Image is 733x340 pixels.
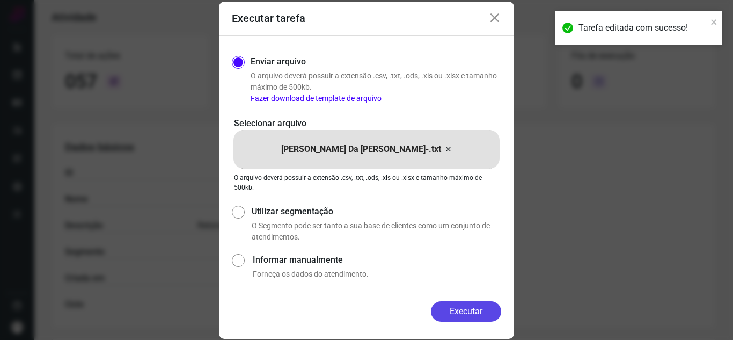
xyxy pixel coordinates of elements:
[253,254,501,266] label: Informar manualmente
[431,301,501,322] button: Executar
[251,94,382,103] a: Fazer download de template de arquivo
[232,12,305,25] h3: Executar tarefa
[578,21,707,34] div: Tarefa editada com sucesso!
[234,173,499,192] p: O arquivo deverá possuir a extensão .csv, .txt, .ods, .xls ou .xlsx e tamanho máximo de 500kb.
[252,220,501,243] p: O Segmento pode ser tanto a sua base de clientes como um conjunto de atendimentos.
[234,117,499,130] p: Selecionar arquivo
[710,15,718,28] button: close
[251,55,306,68] label: Enviar arquivo
[251,70,501,104] p: O arquivo deverá possuir a extensão .csv, .txt, .ods, .xls ou .xlsx e tamanho máximo de 500kb.
[252,205,501,218] label: Utilizar segmentação
[281,143,441,156] p: [PERSON_NAME] Da [PERSON_NAME]-.txt
[253,269,501,280] p: Forneça os dados do atendimento.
